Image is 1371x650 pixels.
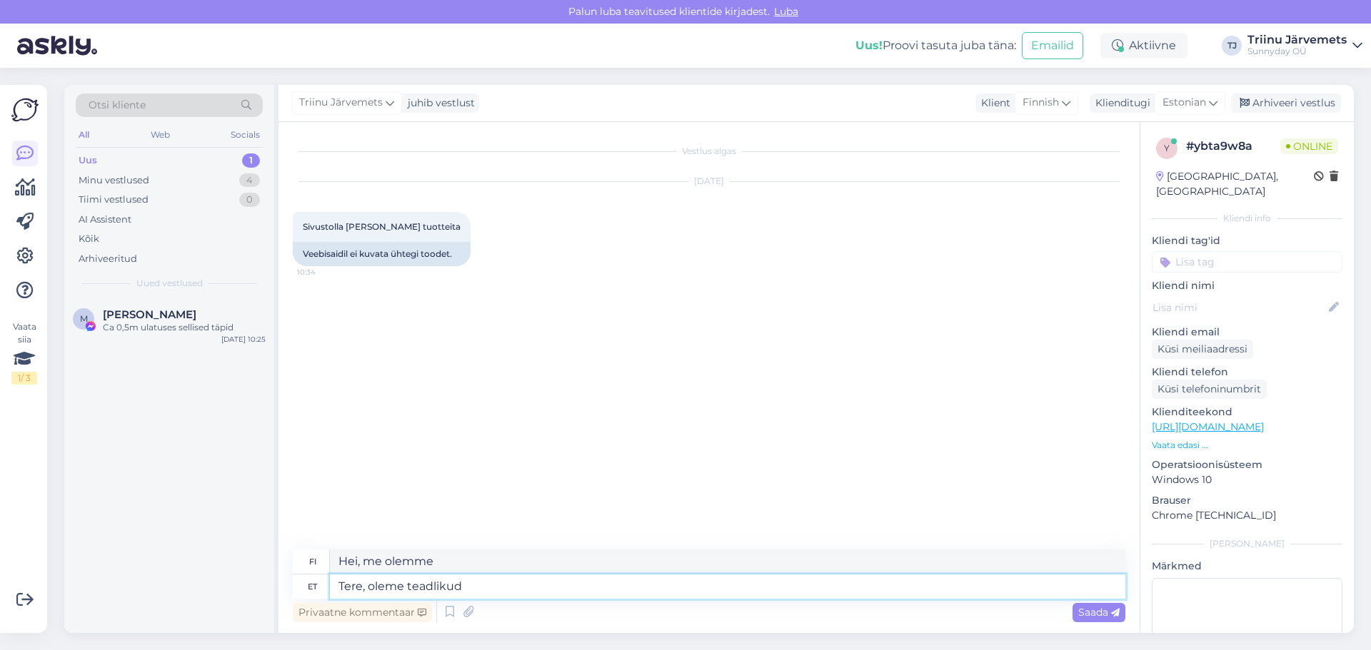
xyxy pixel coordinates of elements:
[1152,380,1267,399] div: Küsi telefoninumbrit
[1152,420,1264,433] a: [URL][DOMAIN_NAME]
[80,313,88,324] span: M
[1152,278,1342,293] p: Kliendi nimi
[1152,300,1326,315] input: Lisa nimi
[297,267,351,278] span: 10:34
[239,193,260,207] div: 0
[303,221,461,232] span: Sivustolla [PERSON_NAME] tuotteita
[293,145,1125,158] div: Vestlus algas
[1152,439,1342,452] p: Vaata edasi ...
[1280,138,1338,154] span: Online
[11,96,39,123] img: Askly Logo
[79,213,131,227] div: AI Assistent
[1162,95,1206,111] span: Estonian
[136,277,203,290] span: Uued vestlused
[402,96,475,111] div: juhib vestlust
[103,321,266,334] div: Ca 0,5m ulatuses sellised täpid
[309,549,316,574] div: fi
[1152,405,1342,420] p: Klienditeekond
[1078,606,1120,619] span: Saada
[11,372,37,385] div: 1 / 3
[228,126,263,144] div: Socials
[330,549,1125,574] textarea: Hei, me olemme
[1247,34,1362,57] a: Triinu JärvemetsSunnyday OÜ
[1231,93,1341,113] div: Arhiveeri vestlus
[79,252,137,266] div: Arhiveeritud
[1156,169,1314,199] div: [GEOGRAPHIC_DATA], [GEOGRAPHIC_DATA]
[1247,46,1347,57] div: Sunnyday OÜ
[975,96,1010,111] div: Klient
[221,334,266,345] div: [DATE] 10:25
[1023,95,1059,111] span: Finnish
[242,153,260,168] div: 1
[293,175,1125,188] div: [DATE]
[79,232,99,246] div: Kõik
[1222,36,1242,56] div: TJ
[293,242,471,266] div: Veebisaidil ei kuvata ühtegi toodet.
[1186,138,1280,155] div: # ybta9w8a
[1152,472,1342,487] p: Windows 10
[1164,143,1170,153] span: y
[1152,251,1342,273] input: Lisa tag
[79,173,149,188] div: Minu vestlused
[1152,537,1342,550] div: [PERSON_NAME]
[1152,233,1342,248] p: Kliendi tag'id
[1022,32,1083,59] button: Emailid
[1090,96,1150,111] div: Klienditugi
[855,39,883,52] b: Uus!
[330,574,1125,599] textarea: Tere, oleme teadlikud
[308,574,317,599] div: et
[103,308,196,321] span: Mirell Veidenberg
[855,37,1016,54] div: Proovi tasuta juba täna:
[1152,493,1342,508] p: Brauser
[148,126,173,144] div: Web
[1152,325,1342,340] p: Kliendi email
[1152,508,1342,523] p: Chrome [TECHNICAL_ID]
[1152,457,1342,472] p: Operatsioonisüsteem
[293,603,432,622] div: Privaatne kommentaar
[1152,559,1342,574] p: Märkmed
[299,95,383,111] span: Triinu Järvemets
[79,193,149,207] div: Tiimi vestlused
[770,5,803,18] span: Luba
[1247,34,1347,46] div: Triinu Järvemets
[1152,365,1342,380] p: Kliendi telefon
[76,126,92,144] div: All
[1100,33,1187,59] div: Aktiivne
[11,320,37,385] div: Vaata siia
[239,173,260,188] div: 4
[1152,340,1253,359] div: Küsi meiliaadressi
[1152,212,1342,225] div: Kliendi info
[79,153,97,168] div: Uus
[89,98,146,113] span: Otsi kliente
